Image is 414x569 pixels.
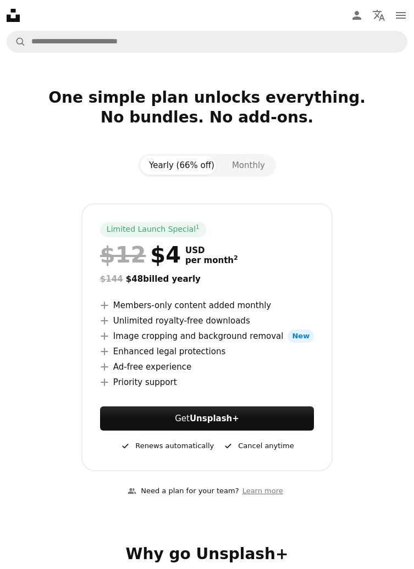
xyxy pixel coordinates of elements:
li: Members-only content added monthly [100,299,314,312]
a: 1 [194,224,202,235]
span: New [288,330,314,343]
div: $4 [100,242,181,268]
a: Home — Unsplash [7,9,20,22]
button: Yearly (66% off) [140,156,223,175]
button: GetUnsplash+ [100,406,314,431]
li: Priority support [100,376,314,389]
li: Enhanced legal protections [100,345,314,358]
div: $48 billed yearly [100,272,314,286]
div: Renews automatically [120,439,214,453]
a: Log in / Sign up [346,4,368,26]
li: Image cropping and background removal [100,330,314,343]
strong: Unsplash+ [190,414,239,423]
a: 2 [231,255,240,265]
span: per month [185,255,238,265]
span: USD [185,246,238,255]
button: Monthly [223,156,274,175]
li: Ad-free experience [100,360,314,373]
span: $144 [100,274,123,284]
sup: 2 [234,254,238,261]
span: $12 [100,242,146,268]
sup: 1 [196,224,200,230]
form: Find visuals sitewide [7,31,407,53]
button: Language [368,4,390,26]
div: Cancel anytime [223,439,294,453]
h2: Why go Unsplash+ [7,544,407,564]
div: Need a plan for your team? [128,486,239,497]
button: Menu [390,4,412,26]
h2: One simple plan unlocks everything. No bundles. No add-ons. [7,88,407,145]
li: Unlimited royalty-free downloads [100,314,314,327]
button: Search Unsplash [7,31,26,52]
div: Limited Launch Special [100,222,206,237]
a: Learn more [239,482,286,500]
